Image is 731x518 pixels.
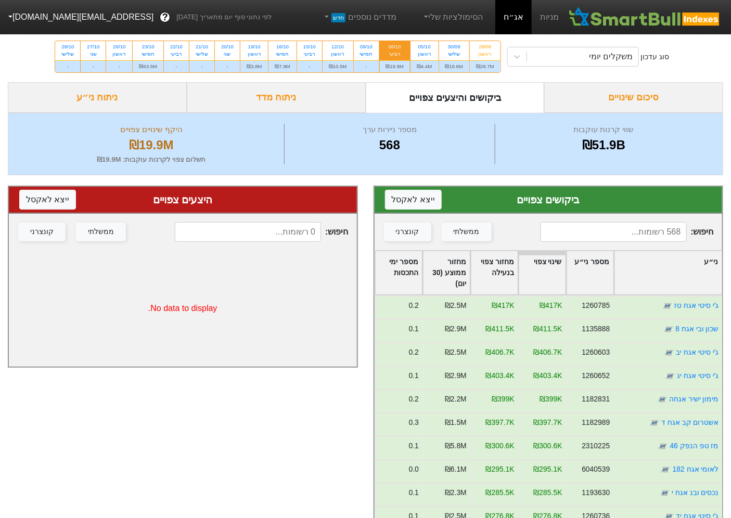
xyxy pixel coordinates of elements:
div: משקלים יומי [589,50,633,63]
div: Toggle SortBy [375,251,422,294]
div: רביעי [303,50,316,58]
img: tase link [660,464,671,475]
div: 05/10 [417,43,432,50]
a: ג'י סיטי אגח יג [677,371,719,380]
button: ייצא לאקסל [385,190,442,210]
div: 30/09 [445,43,464,50]
div: רביעי [386,50,404,58]
a: ג'י סיטי אגח טז [674,301,719,309]
div: ₪2.5M [444,347,466,358]
div: ממשלתי [454,226,480,238]
div: Toggle SortBy [423,251,470,294]
img: tase link [664,347,674,358]
div: 0.3 [408,417,418,428]
div: ₪285.5K [533,487,562,498]
div: Toggle SortBy [471,251,518,294]
div: ₪411.5K [485,323,514,334]
div: ראשון [247,50,262,58]
div: ₪300.6K [533,441,562,451]
div: ₪19.9M [21,136,281,154]
div: 0.2 [408,347,418,358]
div: שלישי [61,50,74,58]
div: ₪417K [539,300,561,311]
div: - [215,60,240,72]
div: ממשלתי [88,226,114,238]
div: שני [221,50,234,58]
div: 08/10 [386,43,404,50]
div: - [164,60,189,72]
div: 0.2 [408,300,418,311]
div: היקף שינויים צפויים [21,124,281,136]
span: חיפוש : [175,222,348,242]
div: ראשון [112,50,126,58]
div: Toggle SortBy [567,251,613,294]
div: 1135888 [582,323,610,334]
div: ₪5.8M [444,441,466,451]
a: מדדים נוספיםחדש [318,7,401,28]
a: נכסים ובנ אגח י [671,488,719,497]
div: 20/10 [221,43,234,50]
img: tase link [649,418,659,428]
img: tase link [658,441,668,451]
div: ₪2.5M [444,300,466,311]
div: 19/10 [247,43,262,50]
div: ₪4.4M [411,60,438,72]
div: ₪19.6M [439,60,470,72]
div: 0.1 [408,370,418,381]
a: לאומי אגח 182 [672,465,719,473]
span: חיפוש : [541,222,714,242]
div: ₪397.7K [485,417,514,428]
button: ממשלתי [76,223,126,241]
div: ₪2.9M [444,323,466,334]
div: ₪10.5M [323,60,353,72]
div: ₪28.7M [470,60,501,72]
div: ₪411.5K [533,323,562,334]
button: קונצרני [18,223,66,241]
div: No data to display. [9,250,357,367]
button: ייצא לאקסל [19,190,76,210]
div: ₪2.2M [444,394,466,405]
a: שכון ובי אגח 8 [675,325,719,333]
div: - [55,60,80,72]
div: ₪63.5M [133,60,163,72]
span: ? [162,10,168,24]
div: 15/10 [303,43,316,50]
a: אשטרום קב אגח ד [661,418,719,426]
div: 1260603 [582,347,610,358]
div: 0.1 [408,441,418,451]
input: 0 רשומות... [175,222,321,242]
div: 0.1 [408,323,418,334]
div: - [354,60,379,72]
a: מימון ישיר אגחה [669,395,719,403]
div: ניתוח ני״ע [8,82,187,113]
div: ₪7.9M [268,60,296,72]
div: 27/10 [87,43,99,50]
div: סוג עדכון [641,51,670,62]
div: - [297,60,322,72]
button: ממשלתי [442,223,492,241]
div: ₪406.7K [533,347,562,358]
div: סיכום שינויים [544,82,723,113]
div: חמישי [275,50,290,58]
div: ₪2.3M [444,487,466,498]
div: Toggle SortBy [519,251,566,294]
div: 0.2 [408,394,418,405]
div: 2310225 [582,441,610,451]
div: 568 [287,136,493,154]
div: 0.0 [408,464,418,475]
div: 09/10 [360,43,373,50]
div: - [189,60,214,72]
div: ₪295.1K [485,464,514,475]
div: ₪300.6K [485,441,514,451]
div: 1260785 [582,300,610,311]
div: ביקושים צפויים [385,192,712,208]
div: ₪417K [492,300,514,311]
div: תשלום צפוי לקרנות עוקבות : ₪19.9M [21,154,281,165]
img: tase link [663,324,673,334]
img: tase link [657,394,667,405]
div: ביקושים והיצעים צפויים [366,82,545,113]
div: 1260652 [582,370,610,381]
div: ₪403.4K [533,370,562,381]
div: ₪406.7K [485,347,514,358]
div: היצעים צפויים [19,192,347,208]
